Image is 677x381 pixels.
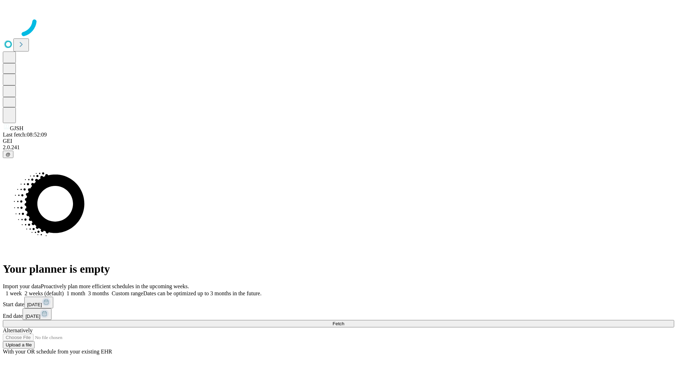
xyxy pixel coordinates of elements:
[3,341,35,349] button: Upload a file
[3,327,32,333] span: Alternatively
[333,321,344,326] span: Fetch
[6,152,11,157] span: @
[23,308,51,320] button: [DATE]
[3,283,41,289] span: Import your data
[3,138,674,144] div: GEI
[3,349,112,355] span: With your OR schedule from your existing EHR
[10,125,23,131] span: GJSH
[3,262,674,276] h1: Your planner is empty
[3,144,674,151] div: 2.0.241
[24,297,53,308] button: [DATE]
[3,320,674,327] button: Fetch
[3,132,47,138] span: Last fetch: 08:52:09
[3,151,13,158] button: @
[25,314,40,319] span: [DATE]
[67,290,85,296] span: 1 month
[6,290,22,296] span: 1 week
[41,283,189,289] span: Proactively plan more efficient schedules in the upcoming weeks.
[143,290,261,296] span: Dates can be optimized up to 3 months in the future.
[3,308,674,320] div: End date
[25,290,64,296] span: 2 weeks (default)
[88,290,109,296] span: 3 months
[27,302,42,307] span: [DATE]
[112,290,143,296] span: Custom range
[3,297,674,308] div: Start date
